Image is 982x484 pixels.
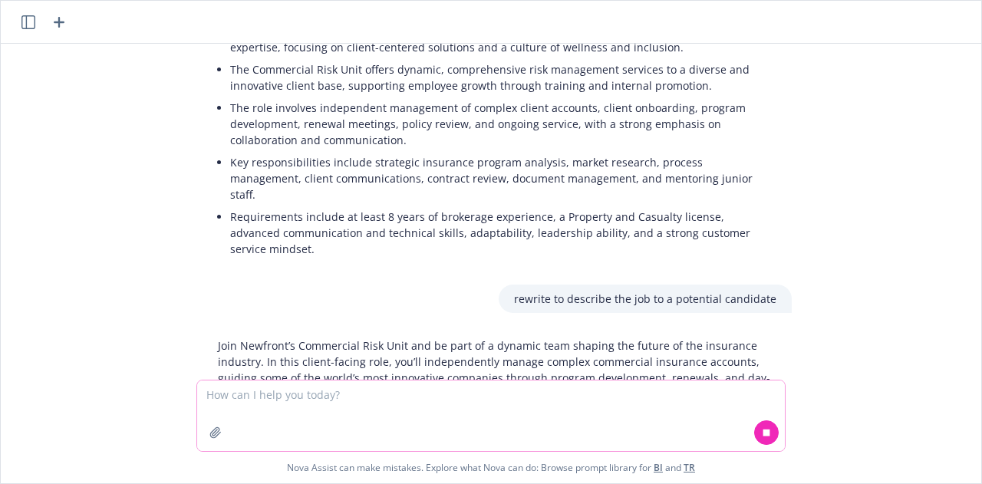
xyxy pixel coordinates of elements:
p: rewrite to describe the job to a potential candidate [514,291,776,307]
li: The Commercial Risk Unit offers dynamic, comprehensive risk management services to a diverse and ... [230,58,776,97]
a: TR [684,461,695,474]
a: BI [654,461,663,474]
li: Key responsibilities include strategic insurance program analysis, market research, process manag... [230,151,776,206]
li: Requirements include at least 8 years of brokerage experience, a Property and Casualty license, a... [230,206,776,260]
p: Join Newfront’s Commercial Risk Unit and be part of a dynamic team shaping the future of the insu... [218,337,776,434]
span: Nova Assist can make mistakes. Explore what Nova can do: Browse prompt library for and [287,452,695,483]
li: The role involves independent management of complex client accounts, client onboarding, program d... [230,97,776,151]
